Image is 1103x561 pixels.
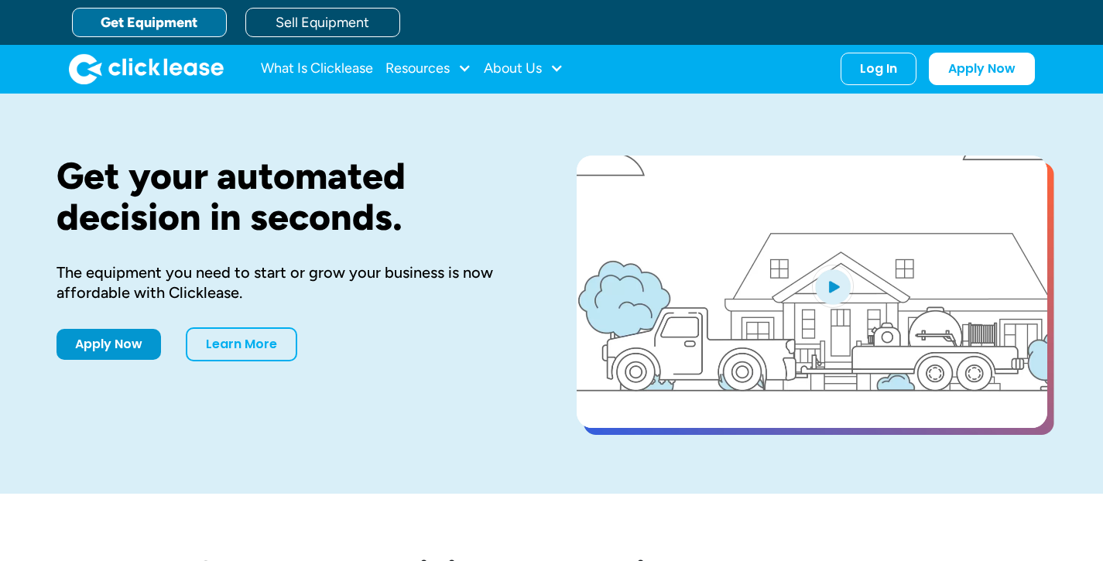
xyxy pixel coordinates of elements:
[385,53,471,84] div: Resources
[577,156,1047,428] a: open lightbox
[72,8,227,37] a: Get Equipment
[57,262,527,303] div: The equipment you need to start or grow your business is now affordable with Clicklease.
[69,53,224,84] img: Clicklease logo
[57,329,161,360] a: Apply Now
[261,53,373,84] a: What Is Clicklease
[69,53,224,84] a: home
[860,61,897,77] div: Log In
[484,53,563,84] div: About Us
[186,327,297,361] a: Learn More
[57,156,527,238] h1: Get your automated decision in seconds.
[929,53,1035,85] a: Apply Now
[812,265,854,308] img: Blue play button logo on a light blue circular background
[245,8,400,37] a: Sell Equipment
